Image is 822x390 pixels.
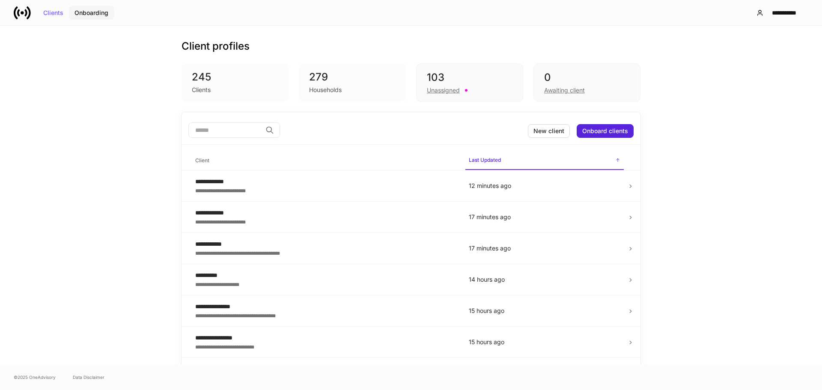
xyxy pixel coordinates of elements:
[192,152,459,170] span: Client
[309,70,396,84] div: 279
[582,128,628,134] div: Onboard clients
[577,124,634,138] button: Onboard clients
[195,156,209,164] h6: Client
[427,86,460,95] div: Unassigned
[73,374,104,381] a: Data Disclaimer
[43,10,63,16] div: Clients
[192,70,278,84] div: 245
[533,63,640,102] div: 0Awaiting client
[309,86,342,94] div: Households
[14,374,56,381] span: © 2025 OneAdvisory
[533,128,564,134] div: New client
[469,182,620,190] p: 12 minutes ago
[469,213,620,221] p: 17 minutes ago
[416,63,523,102] div: 103Unassigned
[427,71,512,84] div: 103
[469,275,620,284] p: 14 hours ago
[465,152,624,170] span: Last Updated
[469,244,620,253] p: 17 minutes ago
[74,10,108,16] div: Onboarding
[69,6,114,20] button: Onboarding
[38,6,69,20] button: Clients
[469,307,620,315] p: 15 hours ago
[469,338,620,346] p: 15 hours ago
[182,39,250,53] h3: Client profiles
[528,124,570,138] button: New client
[544,71,630,84] div: 0
[544,86,585,95] div: Awaiting client
[469,156,501,164] h6: Last Updated
[192,86,211,94] div: Clients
